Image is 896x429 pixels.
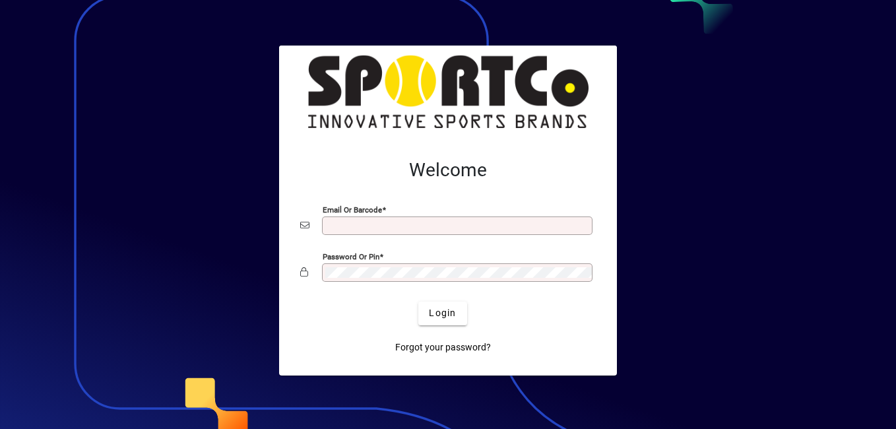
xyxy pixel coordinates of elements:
h2: Welcome [300,159,596,181]
a: Forgot your password? [390,336,496,360]
span: Forgot your password? [395,341,491,354]
span: Login [429,306,456,320]
button: Login [418,302,466,325]
mat-label: Password or Pin [323,251,379,261]
mat-label: Email or Barcode [323,205,382,214]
